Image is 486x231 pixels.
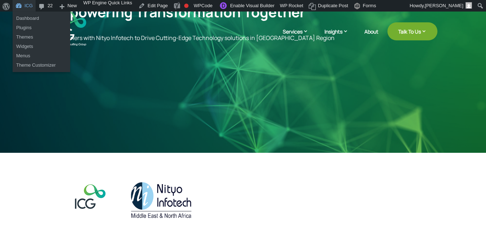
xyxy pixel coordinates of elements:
[68,3,77,14] span: New
[13,61,70,70] a: Theme Customizer
[425,3,463,8] span: [PERSON_NAME]
[364,29,378,46] a: About
[13,30,70,72] ul: ICG
[387,22,437,40] a: Talk To Us
[13,12,70,35] ul: ICG
[324,28,355,46] a: Insights
[131,182,191,218] img: Nityo MENA Logo 1 (2)
[184,4,189,8] div: Focus keyphrase not set
[13,14,70,23] a: Dashboard
[318,3,348,14] span: Duplicate Post
[13,51,70,61] a: Menus
[366,153,486,231] iframe: Chat Widget
[13,42,70,51] a: Widgets
[72,182,109,214] img: icg-logo
[47,3,53,14] span: 22
[283,28,315,46] a: Services
[13,23,70,32] a: Plugins
[13,32,70,42] a: Themes
[363,3,376,14] span: Forms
